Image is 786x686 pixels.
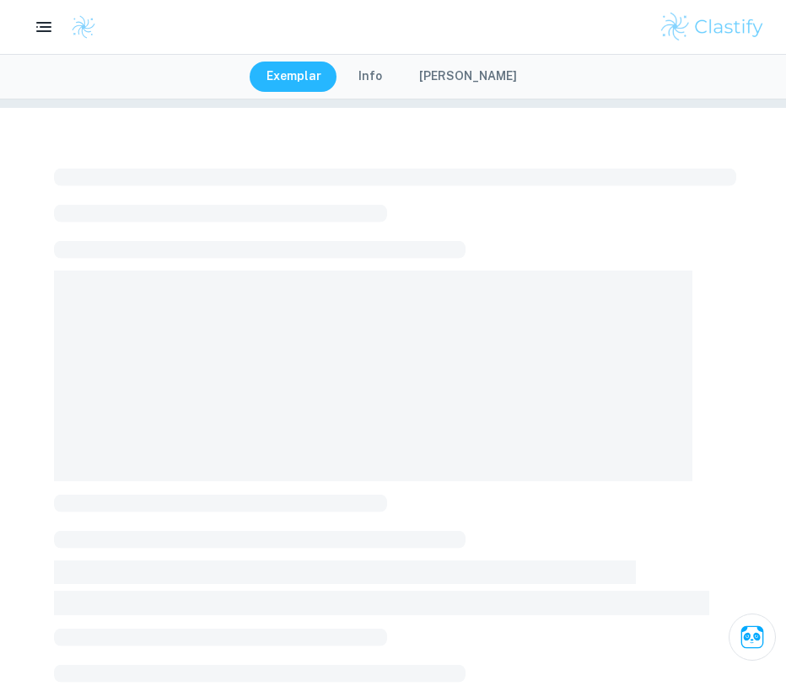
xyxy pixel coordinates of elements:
button: Info [342,62,399,92]
button: [PERSON_NAME] [402,62,534,92]
button: Exemplar [250,62,338,92]
button: Ask Clai [729,614,776,661]
a: Clastify logo [61,14,96,40]
img: Clastify logo [71,14,96,40]
img: Clastify logo [659,10,766,44]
